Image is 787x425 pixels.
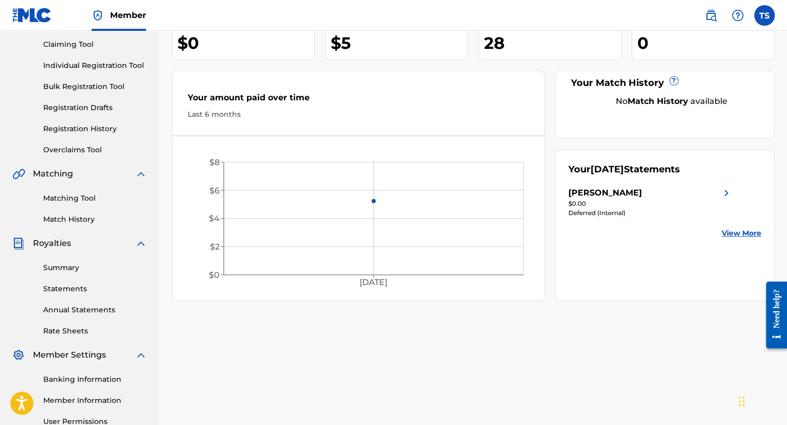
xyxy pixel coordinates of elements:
[739,386,745,417] div: Drag
[43,193,147,204] a: Matching Tool
[12,168,25,180] img: Matching
[188,92,529,109] div: Your amount paid over time
[331,31,468,55] div: $5
[628,96,688,106] strong: Match History
[177,31,314,55] div: $0
[568,76,761,90] div: Your Match History
[92,9,104,22] img: Top Rightsholder
[754,5,775,26] div: User Menu
[731,9,744,22] img: help
[43,305,147,315] a: Annual Statements
[209,214,220,223] tspan: $4
[736,376,787,425] iframe: Chat Widget
[43,284,147,294] a: Statements
[568,187,642,199] div: [PERSON_NAME]
[209,270,220,280] tspan: $0
[135,349,147,361] img: expand
[360,277,387,287] tspan: [DATE]
[484,31,621,55] div: 28
[188,109,529,120] div: Last 6 months
[591,164,624,175] span: [DATE]
[210,242,220,252] tspan: $2
[43,102,147,113] a: Registration Drafts
[581,95,761,108] div: No available
[43,39,147,50] a: Claiming Tool
[758,273,787,356] iframe: Resource Center
[110,9,146,21] span: Member
[33,349,106,361] span: Member Settings
[43,326,147,337] a: Rate Sheets
[43,145,147,155] a: Overclaims Tool
[701,5,721,26] a: Public Search
[705,9,717,22] img: search
[209,157,220,167] tspan: $8
[568,187,732,218] a: [PERSON_NAME]right chevron icon$0.00Deferred (Internal)
[43,81,147,92] a: Bulk Registration Tool
[12,237,25,250] img: Royalties
[33,168,73,180] span: Matching
[568,163,680,176] div: Your Statements
[12,8,52,23] img: MLC Logo
[637,31,774,55] div: 0
[722,228,761,239] a: View More
[33,237,71,250] span: Royalties
[720,187,732,199] img: right chevron icon
[43,395,147,406] a: Member Information
[209,185,220,195] tspan: $6
[135,237,147,250] img: expand
[43,262,147,273] a: Summary
[43,374,147,385] a: Banking Information
[43,60,147,71] a: Individual Registration Tool
[568,199,732,208] div: $0.00
[12,349,25,361] img: Member Settings
[568,208,732,218] div: Deferred (Internal)
[670,77,678,85] span: ?
[43,123,147,134] a: Registration History
[135,168,147,180] img: expand
[43,214,147,225] a: Match History
[727,5,748,26] div: Help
